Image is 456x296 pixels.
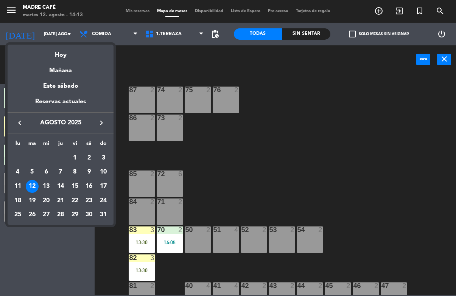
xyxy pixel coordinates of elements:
[26,180,39,193] div: 12
[26,209,39,222] div: 26
[82,209,95,222] div: 30
[11,179,25,194] td: 11 de agosto de 2025
[39,208,53,222] td: 27 de agosto de 2025
[25,179,39,194] td: 12 de agosto de 2025
[97,194,110,207] div: 24
[13,118,26,128] button: keyboard_arrow_left
[11,165,25,180] td: 4 de agosto de 2025
[53,208,68,222] td: 28 de agosto de 2025
[25,194,39,208] td: 19 de agosto de 2025
[68,180,81,193] div: 15
[82,139,96,151] th: sábado
[39,194,53,208] td: 20 de agosto de 2025
[26,118,95,128] span: agosto 2025
[96,139,110,151] th: domingo
[53,179,68,194] td: 14 de agosto de 2025
[82,151,96,165] td: 2 de agosto de 2025
[11,209,24,222] div: 25
[54,194,67,207] div: 21
[68,152,81,164] div: 1
[96,179,110,194] td: 17 de agosto de 2025
[8,97,114,112] div: Reservas actuales
[97,118,106,127] i: keyboard_arrow_right
[97,152,110,164] div: 3
[97,180,110,193] div: 17
[11,194,24,207] div: 18
[97,209,110,222] div: 31
[68,166,81,178] div: 8
[82,180,95,193] div: 16
[40,209,53,222] div: 27
[82,179,96,194] td: 16 de agosto de 2025
[68,208,82,222] td: 29 de agosto de 2025
[11,180,24,193] div: 11
[53,165,68,180] td: 7 de agosto de 2025
[39,165,53,180] td: 6 de agosto de 2025
[96,151,110,165] td: 3 de agosto de 2025
[54,180,67,193] div: 14
[25,208,39,222] td: 26 de agosto de 2025
[11,139,25,151] th: lunes
[8,60,114,76] div: Mañana
[82,165,96,180] td: 9 de agosto de 2025
[11,208,25,222] td: 25 de agosto de 2025
[68,194,81,207] div: 22
[68,209,81,222] div: 29
[82,152,95,164] div: 2
[96,165,110,180] td: 10 de agosto de 2025
[95,118,108,128] button: keyboard_arrow_right
[40,194,53,207] div: 20
[54,209,67,222] div: 28
[11,166,24,178] div: 4
[82,166,95,178] div: 9
[82,208,96,222] td: 30 de agosto de 2025
[25,139,39,151] th: martes
[8,45,114,60] div: Hoy
[68,165,82,180] td: 8 de agosto de 2025
[11,151,68,165] td: AGO.
[96,208,110,222] td: 31 de agosto de 2025
[11,194,25,208] td: 18 de agosto de 2025
[97,166,110,178] div: 10
[82,194,95,207] div: 23
[53,194,68,208] td: 21 de agosto de 2025
[54,166,67,178] div: 7
[68,139,82,151] th: viernes
[40,180,53,193] div: 13
[68,151,82,165] td: 1 de agosto de 2025
[40,166,53,178] div: 6
[15,118,24,127] i: keyboard_arrow_left
[26,194,39,207] div: 19
[39,139,53,151] th: miércoles
[53,139,68,151] th: jueves
[39,179,53,194] td: 13 de agosto de 2025
[68,179,82,194] td: 15 de agosto de 2025
[25,165,39,180] td: 5 de agosto de 2025
[68,194,82,208] td: 22 de agosto de 2025
[82,194,96,208] td: 23 de agosto de 2025
[96,194,110,208] td: 24 de agosto de 2025
[26,166,39,178] div: 5
[8,76,114,97] div: Este sábado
